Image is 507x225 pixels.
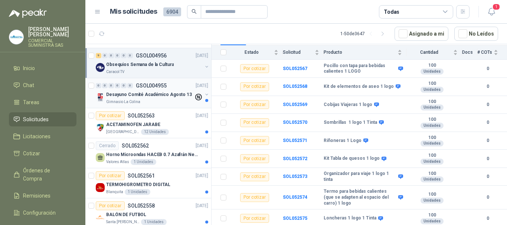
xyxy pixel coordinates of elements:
[477,215,498,222] b: 0
[85,168,211,198] a: Por cotizarSOL052561[DATE] Company LogoTERMOHIGROMETRO DIGITALBlanquita1 Unidades
[106,181,170,188] p: TERMOHIGROMETRO DIGITAL
[141,219,167,225] div: 1 Unidades
[240,154,269,163] div: Por cotizar
[324,215,376,221] b: Loncheras 1 logo 1 Tinta
[240,118,269,127] div: Por cotizar
[477,101,498,108] b: 0
[28,27,76,37] p: [PERSON_NAME] [PERSON_NAME]
[96,51,210,75] a: 9 0 0 0 0 0 GSOL004956[DATE] Company LogoObsequios Semana de la CulturaCaracol TV
[240,100,269,109] div: Por cotizar
[96,111,125,120] div: Por cotizar
[85,138,211,168] a: CerradoSOL052562[DATE] Horno Microondas HACEB 0.7 Azafrán NegroValores Atlas1 Unidades
[96,201,125,210] div: Por cotizar
[477,65,498,72] b: 0
[283,102,307,107] a: SOL052569
[283,138,307,143] a: SOL052571
[196,202,208,209] p: [DATE]
[96,93,105,102] img: Company Logo
[283,156,307,161] a: SOL052572
[122,143,149,148] p: SOL052562
[283,66,307,71] b: SOL052567
[23,192,50,200] span: Remisiones
[23,64,35,72] span: Inicio
[477,83,498,90] b: 0
[136,83,167,88] p: GSOL004955
[406,50,452,55] span: Cantidad
[96,53,101,58] div: 9
[492,3,500,10] span: 1
[106,91,192,98] p: Desayuno Comité Académico Agosto 13
[324,120,377,126] b: Sombrillas 1 logo 1 Tinta
[324,138,362,144] b: Riñoneras 1 Logo
[421,69,444,75] div: Unidades
[28,39,76,47] p: COMERCIAL SUMINISTRA SAS
[128,113,155,118] p: SOL052563
[283,120,307,125] b: SOL052570
[23,209,56,217] span: Configuración
[196,112,208,119] p: [DATE]
[231,50,272,55] span: Estado
[240,214,269,223] div: Por cotizar
[340,28,389,40] div: 1 - 50 de 3647
[421,218,444,224] div: Unidades
[283,50,313,55] span: Solicitud
[240,82,269,91] div: Por cotizar
[231,45,283,60] th: Estado
[196,82,208,89] p: [DATE]
[406,99,458,105] b: 100
[9,112,76,126] a: Solicitudes
[23,166,69,183] span: Órdenes de Compra
[477,173,498,180] b: 0
[477,137,498,144] b: 0
[106,211,146,218] p: BALÓN DE FUTBOL
[406,212,458,218] b: 100
[324,189,396,206] b: Termo para bebidas calientes (que se adapten al espacio del carro) 1 logo
[324,84,394,90] b: Kit de elementos de aseo 1 logo
[240,136,269,145] div: Por cotizar
[163,7,181,16] span: 6904
[477,45,507,60] th: # COTs
[406,45,462,60] th: Cantidad
[324,45,406,60] th: Producto
[421,140,444,146] div: Unidades
[9,146,76,161] a: Cotizar
[384,8,399,16] div: Todas
[106,61,174,68] p: Obsequios Semana de la Cultura
[9,78,76,92] a: Chat
[115,83,120,88] div: 0
[283,195,307,200] a: SOL052574
[141,129,169,135] div: 12 Unidades
[324,156,380,162] b: Kit Tabla de quesos 1 logo
[196,52,208,59] p: [DATE]
[23,132,50,140] span: Licitaciones
[9,206,76,220] a: Configuración
[96,183,105,192] img: Company Logo
[106,99,140,105] p: Gimnasio La Colina
[406,63,458,69] b: 100
[9,61,76,75] a: Inicio
[395,27,448,41] button: Asignado a mi
[240,64,269,73] div: Por cotizar
[485,5,498,19] button: 1
[106,69,124,75] p: Caracol TV
[136,53,167,58] p: GSOL004956
[406,171,458,177] b: 100
[196,172,208,179] p: [DATE]
[106,129,140,135] p: [GEOGRAPHIC_DATA][PERSON_NAME]
[131,159,156,165] div: 1 Unidades
[85,108,211,138] a: Por cotizarSOL052563[DATE] Company LogoACETAMINOFEN JARABE[GEOGRAPHIC_DATA][PERSON_NAME]12 Unidades
[406,192,458,198] b: 100
[240,193,269,202] div: Por cotizar
[421,87,444,93] div: Unidades
[125,189,150,195] div: 1 Unidades
[283,45,324,60] th: Solicitud
[127,83,133,88] div: 0
[96,83,101,88] div: 0
[421,198,444,204] div: Unidades
[283,216,307,221] a: SOL052575
[283,84,307,89] b: SOL052568
[23,98,39,106] span: Tareas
